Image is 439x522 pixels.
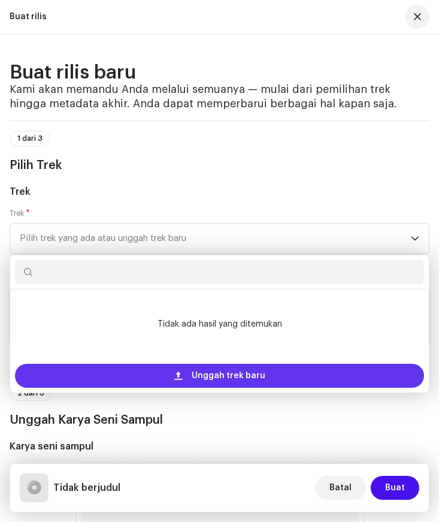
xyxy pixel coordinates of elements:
[192,364,265,388] span: Unggah trek baru
[15,294,424,354] li: Tidak ada hasil yang ditemukan
[371,476,419,500] button: Buat
[10,12,47,22] div: Buat rilis
[10,439,429,454] h5: Karya seni sampul
[411,224,419,254] div: dropdown trigger
[10,185,429,199] h5: Trek
[17,135,43,142] span: 1 dari 3
[315,476,366,500] button: Batal
[385,476,405,500] span: Buat
[53,481,120,495] h5: Tidak berjudul
[329,476,352,500] span: Batal
[10,82,429,111] h4: Kami akan memandu Anda melalui semuanya — mulai dari pemilihan trek hingga metadata akhir. Anda d...
[10,63,429,82] h2: Buat rilis baru
[10,209,30,218] label: Trek
[17,390,44,397] span: 2 dari 3
[10,156,429,175] h3: Pilih Trek
[10,289,429,359] ul: Option List
[10,411,429,430] h3: Unggah Karya Seni Sampul
[20,224,411,254] span: Pilih trek yang ada atau unggah trek baru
